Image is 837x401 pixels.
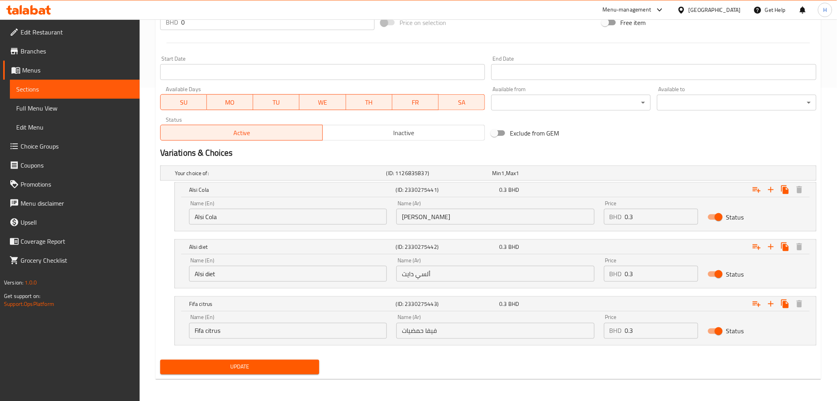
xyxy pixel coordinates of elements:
[175,240,816,254] div: Expand
[750,297,764,311] button: Add choice group
[181,14,375,30] input: Please enter price
[657,95,816,111] div: ​
[349,97,389,108] span: TH
[299,94,346,110] button: WE
[4,277,23,288] span: Version:
[3,213,140,232] a: Upsell
[396,323,594,339] input: Enter name Ar
[396,266,594,282] input: Enter name Ar
[750,183,764,197] button: Add choice group
[3,251,140,270] a: Grocery Checklist
[326,127,482,139] span: Inactive
[508,185,519,195] span: BHD
[625,209,698,225] input: Please enter price
[189,209,387,225] input: Enter name En
[625,266,698,282] input: Please enter price
[210,97,250,108] span: MO
[4,299,54,309] a: Support.OpsPlatform
[610,212,622,222] p: BHD
[21,27,133,37] span: Edit Restaurant
[189,266,387,282] input: Enter name En
[823,6,827,14] span: H
[516,168,519,178] span: 1
[21,46,133,56] span: Branches
[610,326,622,336] p: BHD
[492,169,595,177] div: ,
[164,127,320,139] span: Active
[16,103,133,113] span: Full Menu View
[21,179,133,189] span: Promotions
[439,94,485,110] button: SA
[207,94,253,110] button: MO
[603,5,651,15] div: Menu-management
[164,97,204,108] span: SU
[499,242,507,252] span: 0.3
[3,61,140,80] a: Menus
[189,300,393,308] h5: Fifa citrus
[396,243,496,251] h5: (ID: 2330275442)
[491,95,651,111] div: ​
[346,94,392,110] button: TH
[764,240,778,254] button: Add new choice
[10,118,140,137] a: Edit Menu
[396,186,496,194] h5: (ID: 2330275441)
[175,183,816,197] div: Expand
[499,185,507,195] span: 0.3
[3,175,140,194] a: Promotions
[506,168,516,178] span: Max
[396,97,436,108] span: FR
[610,269,622,279] p: BHD
[166,17,178,27] p: BHD
[175,169,383,177] h5: Your choice of:
[499,299,507,309] span: 0.3
[502,168,505,178] span: 1
[253,94,299,110] button: TU
[689,6,741,14] div: [GEOGRAPHIC_DATA]
[16,122,133,132] span: Edit Menu
[386,169,489,177] h5: (ID: 1126835837)
[21,218,133,227] span: Upsell
[764,297,778,311] button: Add new choice
[3,23,140,42] a: Edit Restaurant
[442,97,482,108] span: SA
[160,125,323,141] button: Active
[625,323,698,339] input: Please enter price
[21,141,133,151] span: Choice Groups
[396,300,496,308] h5: (ID: 2330275443)
[726,212,744,222] span: Status
[22,65,133,75] span: Menus
[160,94,207,110] button: SU
[508,242,519,252] span: BHD
[303,97,343,108] span: WE
[510,128,559,138] span: Exclude from GEM
[3,232,140,251] a: Coverage Report
[189,243,393,251] h5: Alsi diet
[161,166,816,180] div: Expand
[189,186,393,194] h5: Alsi Cola
[160,360,320,374] button: Update
[25,277,37,288] span: 1.0.0
[21,199,133,208] span: Menu disclaimer
[778,297,792,311] button: Clone new choice
[160,147,816,159] h2: Variations & Choices
[621,18,646,27] span: Free item
[21,237,133,246] span: Coverage Report
[16,84,133,94] span: Sections
[392,94,439,110] button: FR
[167,362,313,372] span: Update
[4,291,40,301] span: Get support on:
[400,18,446,27] span: Price on selection
[256,97,296,108] span: TU
[3,194,140,213] a: Menu disclaimer
[396,209,594,225] input: Enter name Ar
[3,137,140,156] a: Choice Groups
[726,327,744,336] span: Status
[175,297,816,311] div: Expand
[778,183,792,197] button: Clone new choice
[3,42,140,61] a: Branches
[3,156,140,175] a: Coupons
[21,160,133,170] span: Coupons
[10,80,140,99] a: Sections
[21,256,133,265] span: Grocery Checklist
[792,297,807,311] button: Delete Fifa citrus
